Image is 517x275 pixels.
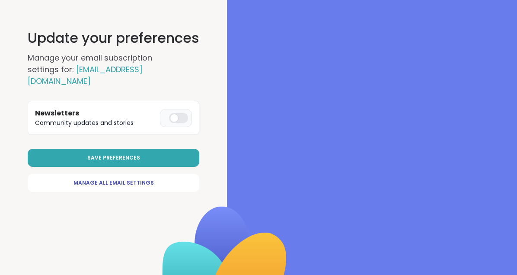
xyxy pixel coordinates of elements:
[35,108,156,118] h3: Newsletters
[28,52,183,87] h2: Manage your email subscription settings for:
[28,174,199,192] a: Manage All Email Settings
[73,179,154,187] span: Manage All Email Settings
[28,149,199,167] button: Save Preferences
[87,154,140,162] span: Save Preferences
[28,28,199,48] h1: Update your preferences
[28,64,143,86] span: [EMAIL_ADDRESS][DOMAIN_NAME]
[35,118,156,128] p: Community updates and stories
